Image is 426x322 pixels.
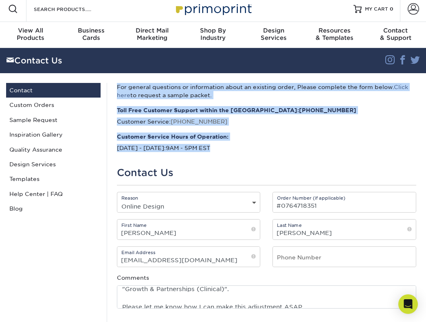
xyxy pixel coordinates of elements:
[6,98,101,112] a: Custom Orders
[390,6,393,12] span: 0
[61,22,121,48] a: BusinessCards
[299,107,356,113] a: [PHONE_NUMBER]
[398,294,418,314] div: Open Intercom Messenger
[6,127,101,142] a: Inspiration Gallery
[6,142,101,157] a: Quality Assurance
[244,27,304,41] div: Services
[304,27,365,41] div: & Templates
[117,106,417,114] strong: Toll Free Customer Support within the [GEOGRAPHIC_DATA]:
[304,27,365,34] span: Resources
[122,22,182,48] a: Direct MailMarketing
[117,167,417,179] h1: Contact Us
[61,27,121,41] div: Cards
[182,22,243,48] a: Shop ByIndustry
[6,187,101,201] a: Help Center | FAQ
[33,4,112,14] input: SEARCH PRODUCTS.....
[244,27,304,34] span: Design
[117,145,166,151] span: [DATE] - [DATE]:
[244,22,304,48] a: DesignServices
[117,274,149,282] label: Comments
[182,27,243,34] span: Shop By
[122,27,182,41] div: Marketing
[6,113,101,127] a: Sample Request
[6,157,101,172] a: Design Services
[365,27,426,41] div: & Support
[61,27,121,34] span: Business
[6,172,101,186] a: Templates
[365,27,426,34] span: Contact
[117,133,417,152] p: 9AM - 5PM EST
[304,22,365,48] a: Resources& Templates
[117,83,417,100] p: For general questions or information about an existing order, Please complete the form below. to ...
[182,27,243,41] div: Industry
[365,22,426,48] a: Contact& Support
[122,27,182,34] span: Direct Mail
[171,118,227,125] a: [PHONE_NUMBER]
[365,6,388,13] span: MY CART
[6,83,101,98] a: Contact
[117,106,417,126] p: Customer Service:
[117,133,417,141] strong: Customer Service Hours of Operation:
[6,201,101,216] a: Blog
